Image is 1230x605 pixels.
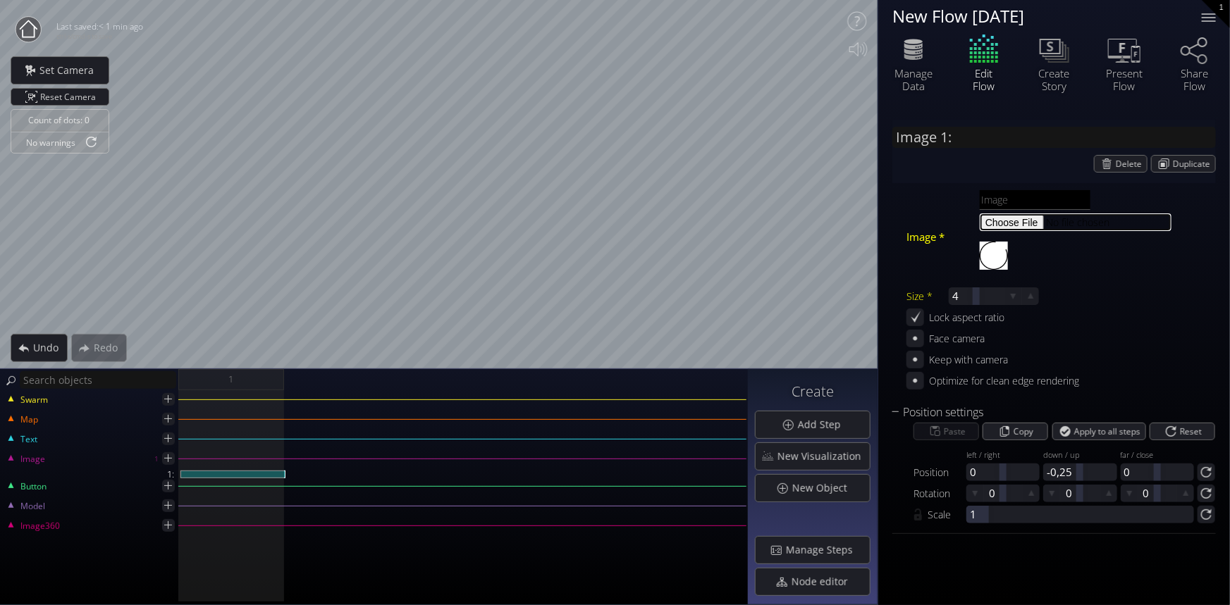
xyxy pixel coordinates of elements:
span: Swarm [20,394,48,406]
div: 1 [154,450,159,468]
div: Create Story [1029,67,1078,92]
span: Undo [32,341,67,355]
div: down / up [1043,451,1117,461]
div: Present Flow [1100,67,1149,92]
span: Map [20,413,38,426]
div: Position [914,463,966,481]
input: Search objects [20,371,176,389]
div: Position settings [892,404,1198,421]
span: Model [20,500,45,513]
span: Apply to all steps [1074,423,1145,439]
h3: Create [755,384,871,399]
div: Manage Data [889,67,938,92]
div: Size * [906,287,949,305]
span: Set Camera [39,63,102,77]
div: Optimize for clean edge rendering [929,372,1079,389]
div: far / close [1121,451,1194,461]
div: Keep with camera [929,351,1008,368]
input: Image [980,190,1090,210]
div: left / right [966,451,1040,461]
div: Lock values together [914,506,928,523]
span: Image360 [20,520,60,532]
div: Face camera [929,330,985,347]
div: New Flow [DATE] [892,7,1184,25]
span: Reset [1179,423,1206,439]
span: Copy [1014,423,1038,439]
span: New Visualization [777,449,870,463]
span: Image [20,453,45,466]
div: Rotation [914,485,966,502]
span: Manage Steps [785,543,861,557]
span: Delete [1116,156,1147,172]
img: loading... [980,242,1008,270]
span: Image * [906,228,945,246]
div: Scale [928,506,966,523]
span: Text [20,433,37,446]
div: Lock aspect ratio [929,308,1004,326]
span: 1 [229,370,234,388]
span: Add Step [797,418,849,432]
div: 1: [1,470,180,478]
div: Undo action [11,334,68,362]
span: New Object [792,481,856,495]
span: Duplicate [1173,156,1215,172]
span: Node editor [791,575,856,589]
div: Share Flow [1170,67,1219,92]
span: Reset Camera [40,89,101,105]
span: Button [20,480,47,493]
